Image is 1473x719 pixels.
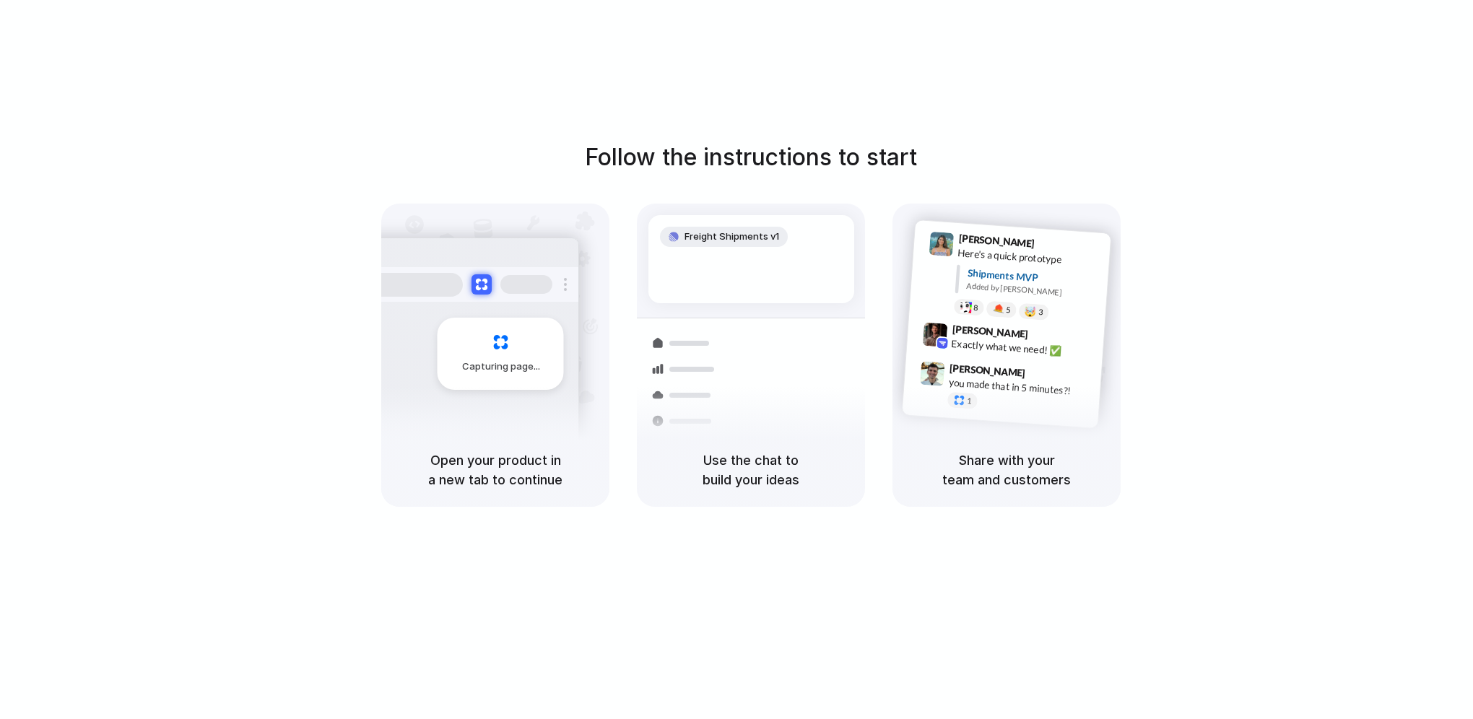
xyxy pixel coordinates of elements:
[950,360,1026,381] span: [PERSON_NAME]
[654,450,848,489] h5: Use the chat to build your ideas
[685,230,779,244] span: Freight Shipments v1
[910,450,1103,489] h5: Share with your team and customers
[958,230,1035,251] span: [PERSON_NAME]
[966,280,1099,301] div: Added by [PERSON_NAME]
[967,397,972,405] span: 1
[973,304,978,312] span: 8
[462,359,542,374] span: Capturing page
[957,245,1102,270] div: Here's a quick prototype
[1038,308,1043,316] span: 3
[1025,306,1037,317] div: 🤯
[399,450,592,489] h5: Open your product in a new tab to continue
[967,266,1100,289] div: Shipments MVP
[952,321,1028,342] span: [PERSON_NAME]
[1030,367,1059,384] span: 9:47 AM
[951,336,1095,361] div: Exactly what we need! ✅
[948,375,1092,399] div: you made that in 5 minutes?!
[1033,328,1062,346] span: 9:42 AM
[1039,238,1069,255] span: 9:41 AM
[585,140,917,175] h1: Follow the instructions to start
[1006,306,1011,314] span: 5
